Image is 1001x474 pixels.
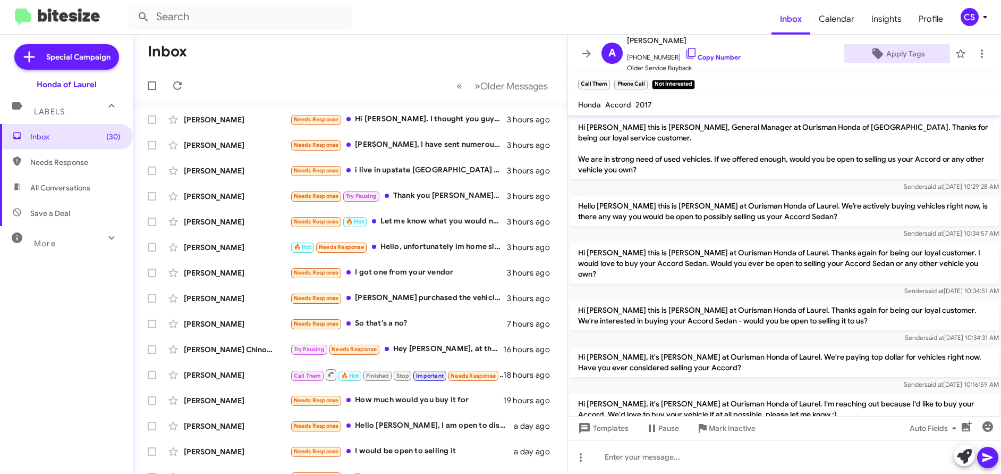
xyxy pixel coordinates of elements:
[332,346,377,353] span: Needs Response
[319,244,364,251] span: Needs Response
[926,334,944,342] span: said at
[290,292,507,304] div: [PERSON_NAME] purchased the vehicle [DATE] it needs Brakes all around and it has a suspension iss...
[637,419,688,438] button: Pause
[627,47,741,63] span: [PHONE_NUMBER]
[30,182,90,193] span: All Conversations
[507,293,558,304] div: 3 hours ago
[184,421,290,431] div: [PERSON_NAME]
[608,45,616,62] span: A
[910,419,961,438] span: Auto Fields
[507,140,558,151] div: 3 hours ago
[570,118,999,179] p: Hi [PERSON_NAME] this is [PERSON_NAME], General Manager at Ourisman Honda of [GEOGRAPHIC_DATA]. T...
[294,295,339,302] span: Needs Response
[507,242,558,253] div: 3 hours ago
[290,164,507,177] div: i live in upstate [GEOGRAPHIC_DATA] . I'm gathering information. I love my Ridgeline (which is on...
[904,182,999,190] span: Sender [DATE] 10:29:28 AM
[106,131,121,142] span: (30)
[451,372,496,379] span: Needs Response
[652,80,695,89] small: Not Interested
[184,165,290,176] div: [PERSON_NAME]
[294,397,339,404] span: Needs Response
[570,347,999,377] p: Hi [PERSON_NAME], it's [PERSON_NAME] at Ourisman Honda of Laurel. We're paying top dollar for veh...
[290,190,507,202] div: Thank you [PERSON_NAME], but we went in a different direction to a toyota rav4. If anything chang...
[30,208,70,219] span: Save a Deal
[290,318,507,330] div: So that's a no?
[904,380,999,388] span: Sender [DATE] 10:16:59 AM
[184,114,290,125] div: [PERSON_NAME]
[294,448,339,455] span: Needs Response
[294,193,339,199] span: Needs Response
[46,52,111,62] span: Special Campaign
[810,4,863,35] a: Calendar
[910,4,952,35] a: Profile
[905,334,999,342] span: Sender [DATE] 10:34:31 AM
[184,446,290,457] div: [PERSON_NAME]
[294,244,312,251] span: 🔥 Hot
[184,268,290,278] div: [PERSON_NAME]
[570,196,999,226] p: Hello [PERSON_NAME] this is [PERSON_NAME] at Ourisman Honda of Laurel. We’re actively buying vehi...
[294,116,339,123] span: Needs Response
[294,142,339,148] span: Needs Response
[290,420,514,432] div: Hello [PERSON_NAME], I am open to discussing it. The financials would need to work out for me to ...
[924,229,943,237] span: said at
[346,218,364,225] span: 🔥 Hot
[294,218,339,225] span: Needs Response
[635,100,652,110] span: 2017
[605,100,631,110] span: Accord
[184,191,290,202] div: [PERSON_NAME]
[346,193,377,199] span: Try Pausing
[290,445,514,458] div: I would be open to selling it
[952,8,989,26] button: CS
[450,75,469,97] button: Previous
[37,79,97,90] div: Honda of Laurel
[184,140,290,151] div: [PERSON_NAME]
[34,239,56,248] span: More
[294,320,339,327] span: Needs Response
[184,319,290,329] div: [PERSON_NAME]
[771,4,810,35] a: Inbox
[184,395,290,406] div: [PERSON_NAME]
[456,79,462,93] span: «
[507,319,558,329] div: 7 hours ago
[627,63,741,73] span: Older Service Buyback
[416,372,444,379] span: Important
[904,287,999,295] span: Sender [DATE] 10:34:51 AM
[34,107,65,117] span: Labels
[886,44,925,63] span: Apply Tags
[294,167,339,174] span: Needs Response
[290,113,507,126] div: Hi [PERSON_NAME]. I thought you guys delivering it to me?
[396,372,409,379] span: Stop
[451,75,554,97] nav: Page navigation example
[925,287,944,295] span: said at
[570,301,999,330] p: Hi [PERSON_NAME] this is [PERSON_NAME] at Ourisman Honda of Laurel. Thanks again for being our lo...
[184,293,290,304] div: [PERSON_NAME]
[570,394,999,424] p: Hi [PERSON_NAME], it's [PERSON_NAME] at Ourisman Honda of Laurel. I'm reaching out because I'd li...
[961,8,979,26] div: CS
[904,229,999,237] span: Sender [DATE] 10:34:57 AM
[709,419,756,438] span: Mark Inactive
[507,217,558,227] div: 3 hours ago
[184,242,290,253] div: [PERSON_NAME]
[570,243,999,284] p: Hi [PERSON_NAME] this is [PERSON_NAME] at Ourisman Honda of Laurel. Thanks again for being our lo...
[294,422,339,429] span: Needs Response
[503,344,558,355] div: 16 hours ago
[567,419,637,438] button: Templates
[294,346,325,353] span: Try Pausing
[184,370,290,380] div: [PERSON_NAME]
[503,370,558,380] div: 18 hours ago
[129,4,352,30] input: Search
[290,267,507,279] div: I got one from your vendor
[924,380,943,388] span: said at
[30,157,121,168] span: Needs Response
[290,139,507,151] div: [PERSON_NAME], I have sent numerous messages to your salespeople. We bought a Subaru [DATE].
[290,215,507,228] div: Let me know what you would need on my end to proceed
[688,419,764,438] button: Mark Inactive
[844,44,950,63] button: Apply Tags
[503,395,558,406] div: 19 hours ago
[576,419,629,438] span: Templates
[924,182,943,190] span: said at
[148,43,187,60] h1: Inbox
[474,79,480,93] span: »
[614,80,647,89] small: Phone Call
